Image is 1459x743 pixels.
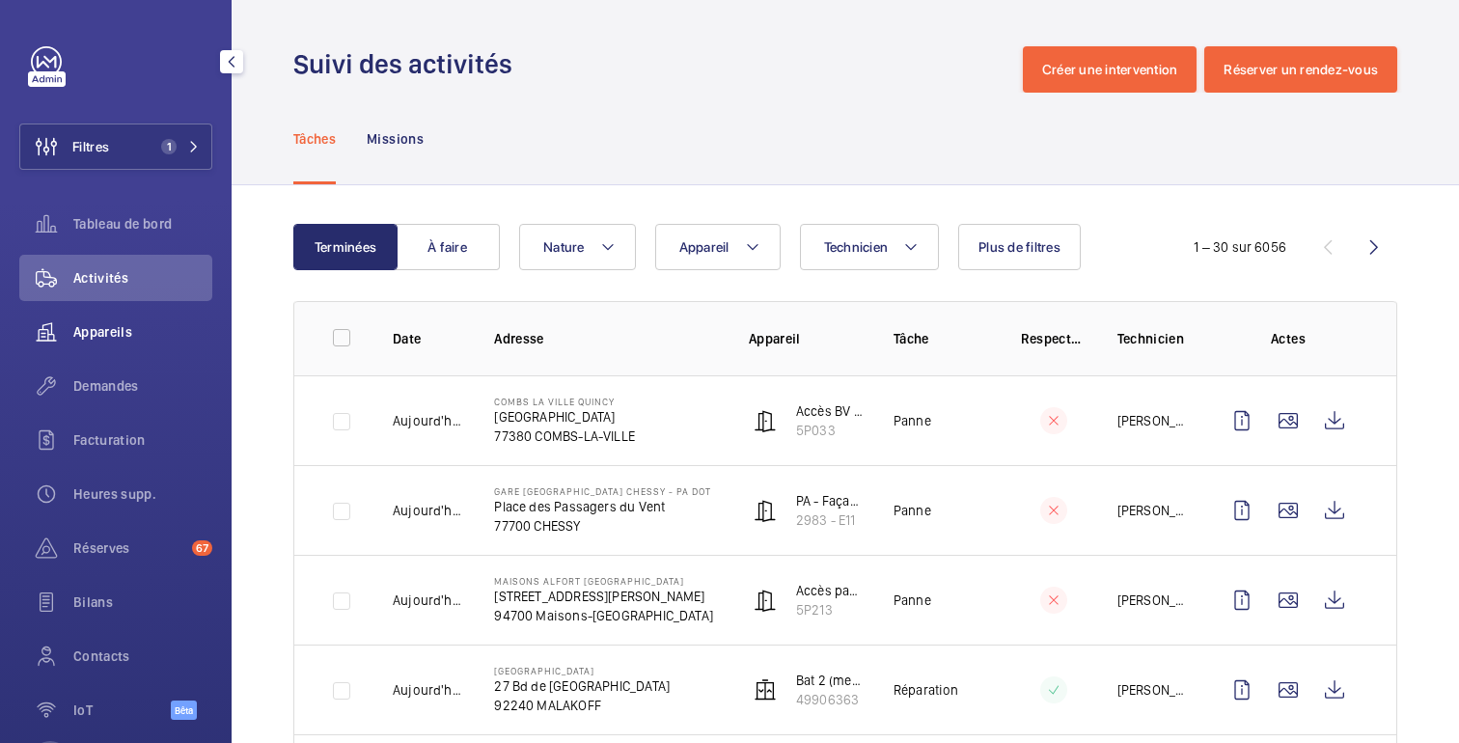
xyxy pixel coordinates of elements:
font: Nature [543,239,585,255]
font: Adresse [494,331,543,346]
font: 1 [167,140,172,153]
font: Panne [894,413,931,428]
img: elevator.svg [754,678,777,702]
font: Actes [1271,331,1306,346]
font: Accès BV via parvis<>quais [796,403,960,419]
font: Aujourd'hui [393,682,464,698]
font: [GEOGRAPHIC_DATA] [494,665,594,676]
font: [STREET_ADDRESS][PERSON_NAME] [494,589,704,604]
button: Technicien [800,224,940,270]
button: Appareil [655,224,781,270]
font: IoT [73,702,93,718]
font: 49906363 [796,692,859,707]
font: Réparation [894,682,959,698]
font: [PERSON_NAME] [1117,503,1214,518]
font: 1 – 30 sur 6056 [1194,239,1286,255]
button: Nature [519,224,636,270]
font: À faire [427,239,467,255]
font: Bat 2 (messe) Ascenseur cuisine [796,673,991,688]
font: Gare [GEOGRAPHIC_DATA] Chessy - PA DOT [494,485,711,497]
font: COMBS LA VILLE QUINCY [494,396,615,407]
button: Terminées [293,224,398,270]
font: MAISONS ALFORT [GEOGRAPHIC_DATA] [494,575,684,587]
font: Date [393,331,421,346]
font: Tâche [894,331,929,346]
font: Heures supp. [73,486,156,502]
font: Missions [367,131,424,147]
font: 92240 MALAKOFF [494,698,601,713]
font: Bilans [73,594,113,610]
button: Créer une intervention [1023,46,1197,93]
font: Aujourd'hui [393,413,464,428]
font: Réserver un rendez-vous [1224,62,1378,77]
font: Terminées [315,239,376,255]
font: Aujourd'hui [393,592,464,608]
font: 77380 COMBS-LA-VILLE [494,428,635,444]
font: Réserves [73,540,130,556]
font: Facturation [73,432,146,448]
font: Bêta [175,704,193,716]
font: 67 [196,541,208,555]
font: Panne [894,592,931,608]
font: Suivi des activités [293,47,512,80]
font: 27 Bd de [GEOGRAPHIC_DATA] [494,678,670,694]
font: Appareil [679,239,729,255]
font: Accès parvis porte gauche [796,583,956,598]
img: automatic_door.svg [754,499,777,522]
font: Technicien [1117,331,1185,346]
img: automatic_door.svg [754,409,777,432]
button: Filtres1 [19,124,212,170]
font: [PERSON_NAME] [1117,682,1214,698]
font: 94700 Maisons-[GEOGRAPHIC_DATA] [494,608,713,623]
font: Plus de filtres [978,239,1060,255]
font: Tâches [293,131,336,147]
font: Filtres [72,139,109,154]
font: [GEOGRAPHIC_DATA] [494,409,615,425]
font: 77700 CHESSY [494,518,580,534]
font: Appareil [749,331,801,346]
font: Contacts [73,648,130,664]
font: 5P033 [796,423,836,438]
font: [PERSON_NAME] [1117,592,1214,608]
font: Respecter le délai [1021,331,1132,346]
img: automatic_door.svg [754,589,777,612]
button: À faire [396,224,500,270]
font: Tableau de bord [73,216,172,232]
font: [PERSON_NAME] [1117,413,1214,428]
font: PA - Façade EST - 008547K-P-2-94-0-11 [796,493,1030,509]
font: 2983 - E11 [796,512,856,528]
font: Créer une intervention [1042,62,1178,77]
font: Aujourd'hui [393,503,464,518]
font: Demandes [73,378,139,394]
font: Panne [894,503,931,518]
button: Plus de filtres [958,224,1081,270]
font: Place des Passagers du Vent [494,499,665,514]
font: Technicien [824,239,889,255]
font: Appareils [73,324,132,340]
font: 5P213 [796,602,833,618]
button: Réserver un rendez-vous [1204,46,1397,93]
font: Activités [73,270,128,286]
